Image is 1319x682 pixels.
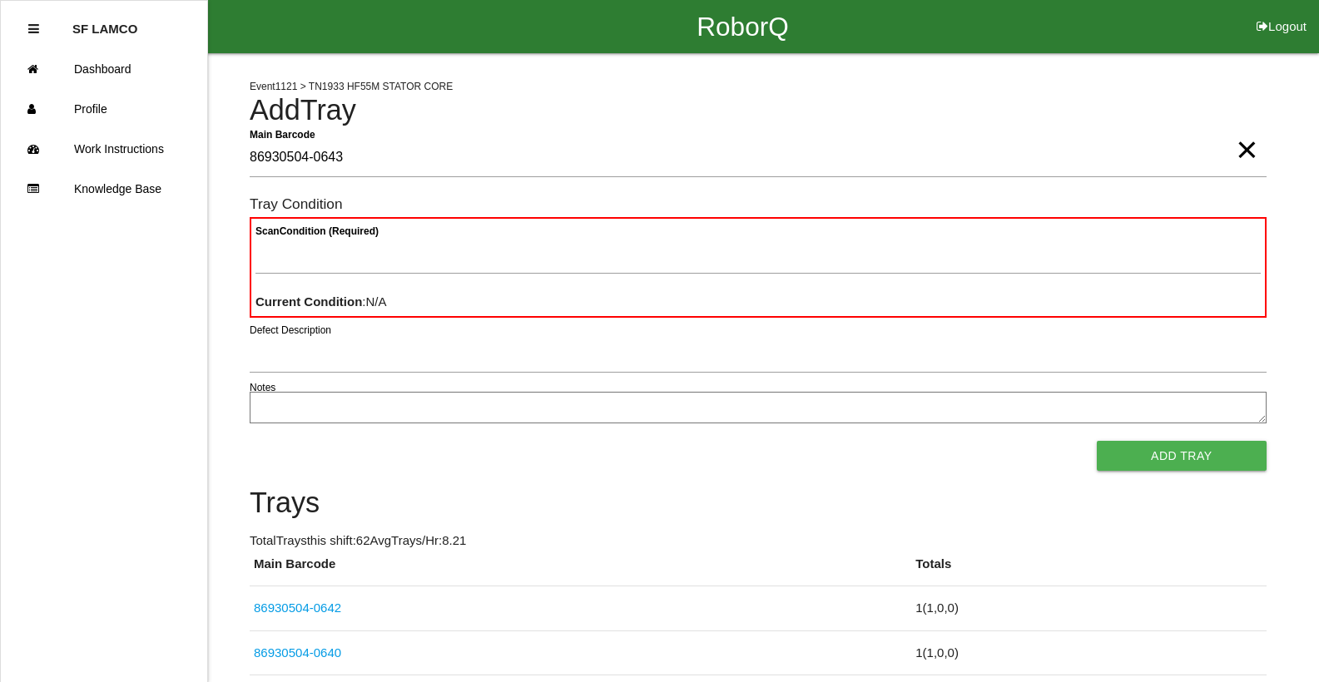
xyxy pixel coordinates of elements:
[911,586,1266,631] td: 1 ( 1 , 0 , 0 )
[1236,116,1257,150] span: Clear Input
[1,129,207,169] a: Work Instructions
[250,95,1267,126] h4: Add Tray
[1097,441,1267,471] button: Add Tray
[1,89,207,129] a: Profile
[250,81,453,92] span: Event 1121 > TN1933 HF55M STATOR CORE
[1,49,207,89] a: Dashboard
[911,555,1266,586] th: Totals
[250,196,1267,212] h6: Tray Condition
[255,294,362,309] b: Current Condition
[28,9,39,49] div: Close
[250,531,1267,551] p: Total Trays this shift: 62 Avg Trays /Hr: 8.21
[250,323,331,338] label: Defect Description
[255,294,387,309] span: : N/A
[250,139,1267,177] input: Required
[254,600,341,615] a: 86930504-0642
[1,169,207,209] a: Knowledge Base
[255,225,379,237] b: Scan Condition (Required)
[254,645,341,660] a: 86930504-0640
[250,380,275,395] label: Notes
[911,630,1266,675] td: 1 ( 1 , 0 , 0 )
[250,487,1267,519] h4: Trays
[250,555,911,586] th: Main Barcode
[250,128,315,140] b: Main Barcode
[72,9,137,36] p: SF LAMCO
